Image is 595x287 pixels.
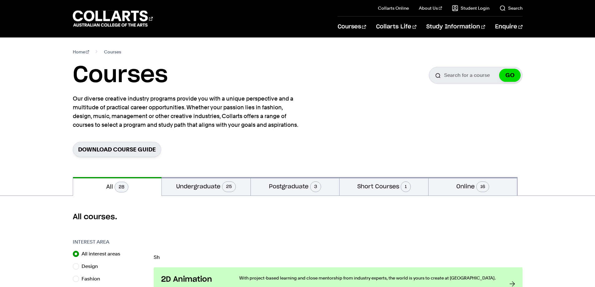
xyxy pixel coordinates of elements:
a: Home [73,47,89,56]
p: Sh [154,255,523,260]
a: Collarts Life [376,17,416,37]
span: 16 [476,181,489,192]
p: With project-based learning and close mentorship from industry experts, the world is yours to cre... [239,275,497,281]
a: Courses [338,17,366,37]
span: 25 [222,181,236,192]
a: Search [499,5,523,11]
span: Courses [104,47,121,56]
button: GO [499,69,521,82]
span: 28 [115,182,128,192]
button: Undergraduate25 [162,177,250,195]
label: Fashion [82,275,105,283]
button: Online16 [429,177,517,195]
h2: All courses. [73,212,523,222]
label: All interest areas [82,250,125,258]
a: Study Information [426,17,485,37]
span: 1 [401,181,411,192]
p: Our diverse creative industry programs provide you with a unique perspective and a multitude of p... [73,94,301,129]
h3: 2D Animation [161,275,227,284]
input: Search for a course [429,67,523,84]
h3: Interest Area [73,238,147,246]
a: Enquire [495,17,522,37]
div: Go to homepage [73,10,153,27]
button: Postgraduate3 [251,177,340,195]
a: Student Login [452,5,489,11]
h1: Courses [73,61,168,89]
button: Short Courses1 [340,177,428,195]
a: Collarts Online [378,5,409,11]
span: 3 [310,181,321,192]
button: All28 [73,177,162,196]
a: Download Course Guide [73,142,161,157]
a: About Us [419,5,442,11]
label: Design [82,262,103,271]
